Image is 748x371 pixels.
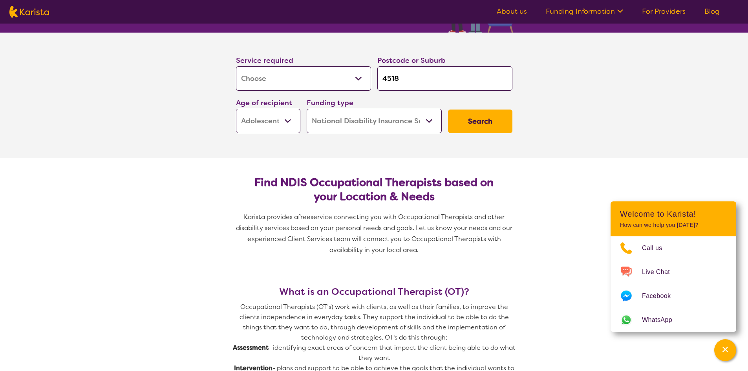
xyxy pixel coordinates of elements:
h3: What is an Occupational Therapist (OT)? [233,286,516,297]
label: Postcode or Suburb [377,56,446,65]
span: Call us [642,242,672,254]
ul: Choose channel [611,236,736,332]
button: Channel Menu [714,339,736,361]
p: How can we help you [DATE]? [620,222,727,228]
img: Karista logo [9,6,49,18]
input: Type [377,66,512,91]
span: Karista provides a [244,213,298,221]
span: Facebook [642,290,680,302]
span: Live Chat [642,266,679,278]
label: Age of recipient [236,98,292,108]
label: Service required [236,56,293,65]
span: free [298,213,311,221]
a: For Providers [642,7,686,16]
span: service connecting you with Occupational Therapists and other disability services based on your p... [236,213,514,254]
span: WhatsApp [642,314,682,326]
a: About us [497,7,527,16]
label: Funding type [307,98,353,108]
p: - identifying exact areas of concern that impact the client being able to do what they want [233,343,516,363]
a: Blog [704,7,720,16]
h2: Welcome to Karista! [620,209,727,219]
h2: Find NDIS Occupational Therapists based on your Location & Needs [242,175,506,204]
div: Channel Menu [611,201,736,332]
strong: Assessment [233,344,269,352]
p: Occupational Therapists (OT’s) work with clients, as well as their families, to improve the clien... [233,302,516,343]
a: Web link opens in a new tab. [611,308,736,332]
a: Funding Information [546,7,623,16]
button: Search [448,110,512,133]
